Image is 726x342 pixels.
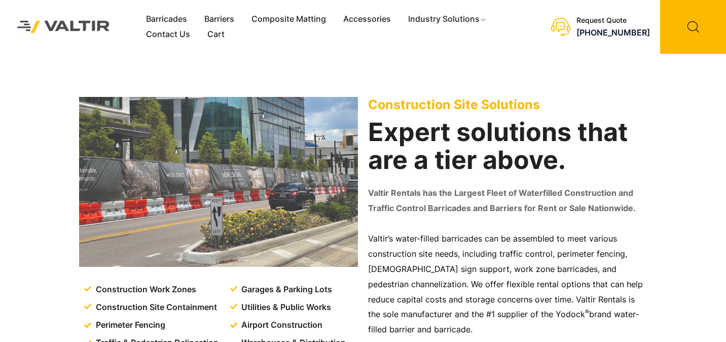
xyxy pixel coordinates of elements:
[576,27,650,38] a: [PHONE_NUMBER]
[196,12,243,27] a: Barriers
[137,27,199,42] a: Contact Us
[93,282,196,297] span: Construction Work Zones
[93,318,165,333] span: Perimeter Fencing
[576,16,650,25] div: Request Quote
[243,12,335,27] a: Composite Matting
[137,12,196,27] a: Barricades
[239,318,322,333] span: Airport Construction
[199,27,233,42] a: Cart
[368,118,647,174] h2: Expert solutions that are a tier above.
[335,12,400,27] a: Accessories
[368,186,647,216] p: Valtir Rentals has the Largest Fleet of Waterfilled Construction and Traffic Control Barricades a...
[8,11,120,43] img: Valtir Rentals
[585,308,589,316] sup: ®
[93,300,217,315] span: Construction Site Containment
[368,231,647,337] p: Valtir’s water-filled barricades can be assembled to meet various construction site needs, includ...
[239,300,331,315] span: Utilities & Public Works
[400,12,495,27] a: Industry Solutions
[239,282,332,297] span: Garages & Parking Lots
[368,97,647,112] p: Construction Site Solutions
